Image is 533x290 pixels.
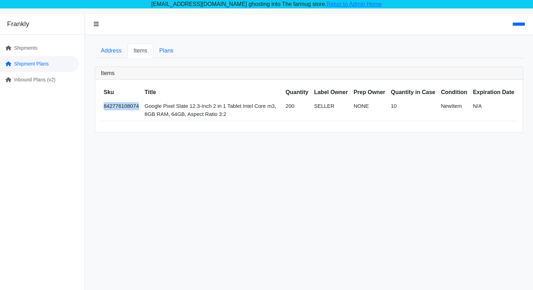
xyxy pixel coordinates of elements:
[311,99,351,121] td: SELLER
[351,99,388,121] td: NONE
[95,43,128,58] a: Address
[101,85,142,99] th: Sku
[283,85,311,99] th: Quantity
[470,85,517,99] th: Expiration Date
[388,85,438,99] th: Quantity in Case
[326,1,382,7] a: Retun to Admin Home
[311,85,351,99] th: Label Owner
[101,99,142,121] td: 842776108074
[388,99,438,121] td: 10
[142,99,283,121] td: Google Pixel Slate 12.3-Inch 2 in 1 Tablet Intel Core m3, 8GB RAM, 64GB, Aspect Ratio 3:2
[351,85,388,99] th: Prep Owner
[470,99,517,121] td: N/A
[438,85,470,99] th: Condition
[283,99,311,121] td: 200
[153,43,179,58] a: Plans
[438,99,470,121] td: NewItem
[142,85,283,99] th: Title
[128,43,153,58] a: Items
[101,70,115,76] h3: Items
